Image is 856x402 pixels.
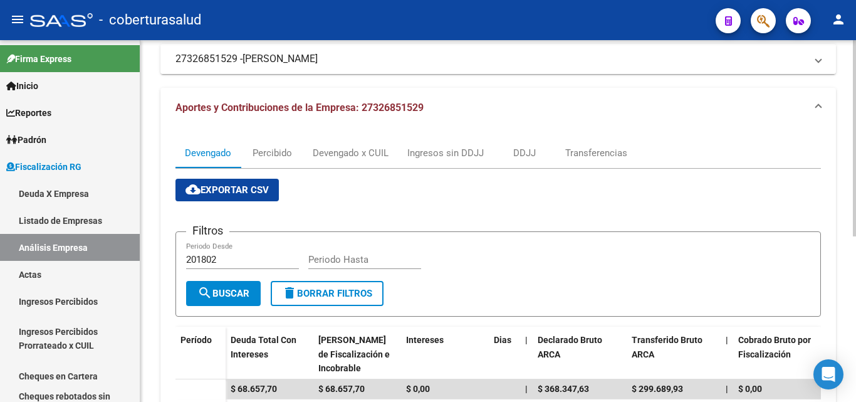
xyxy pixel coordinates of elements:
span: $ 68.657,70 [318,384,365,394]
mat-icon: menu [10,12,25,27]
datatable-header-cell: Período [175,327,226,379]
span: $ 299.689,93 [632,384,683,394]
span: Firma Express [6,52,71,66]
span: Transferido Bruto ARCA [632,335,702,359]
mat-icon: search [197,285,212,300]
span: | [525,384,528,394]
mat-icon: cloud_download [185,182,201,197]
mat-icon: person [831,12,846,27]
datatable-header-cell: Declarado Bruto ARCA [533,327,627,382]
span: [PERSON_NAME] [243,52,318,66]
div: Devengado [185,146,231,160]
span: Aportes y Contribuciones de la Empresa: 27326851529 [175,102,424,114]
span: Fiscalización RG [6,160,81,174]
h3: Filtros [186,222,229,240]
div: Transferencias [565,146,627,160]
datatable-header-cell: Deuda Bruta Neto de Fiscalización e Incobrable [313,327,401,382]
span: - coberturasalud [99,6,201,34]
span: Cobrado Bruto por Fiscalización [738,335,811,359]
mat-expansion-panel-header: Aportes y Contribuciones de la Empresa: 27326851529 [160,88,836,128]
div: Open Intercom Messenger [813,359,843,389]
span: Buscar [197,288,249,299]
span: $ 68.657,70 [231,384,277,394]
span: Intereses [406,335,444,345]
datatable-header-cell: Deuda Total Con Intereses [226,327,313,382]
button: Buscar [186,281,261,306]
datatable-header-cell: | [520,327,533,382]
button: Exportar CSV [175,179,279,201]
span: | [726,335,728,345]
span: Declarado Bruto ARCA [538,335,602,359]
datatable-header-cell: Transferido Bruto ARCA [627,327,721,382]
button: Borrar Filtros [271,281,384,306]
datatable-header-cell: Cobrado Bruto por Fiscalización [733,327,827,382]
datatable-header-cell: Dias [489,327,520,382]
span: Reportes [6,106,51,120]
span: $ 368.347,63 [538,384,589,394]
span: Exportar CSV [185,184,269,196]
div: Percibido [253,146,292,160]
datatable-header-cell: Intereses [401,327,489,382]
div: Devengado x CUIL [313,146,389,160]
span: $ 0,00 [406,384,430,394]
mat-expansion-panel-header: 27326851529 -[PERSON_NAME] [160,44,836,74]
span: Período [180,335,212,345]
span: Deuda Total Con Intereses [231,335,296,359]
span: [PERSON_NAME] de Fiscalización e Incobrable [318,335,390,374]
span: Borrar Filtros [282,288,372,299]
span: Padrón [6,133,46,147]
span: Inicio [6,79,38,93]
span: | [525,335,528,345]
span: Dias [494,335,511,345]
div: Ingresos sin DDJJ [407,146,484,160]
mat-icon: delete [282,285,297,300]
span: | [726,384,728,394]
mat-panel-title: 27326851529 - [175,52,806,66]
datatable-header-cell: | [721,327,733,382]
span: $ 0,00 [738,384,762,394]
div: DDJJ [513,146,536,160]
